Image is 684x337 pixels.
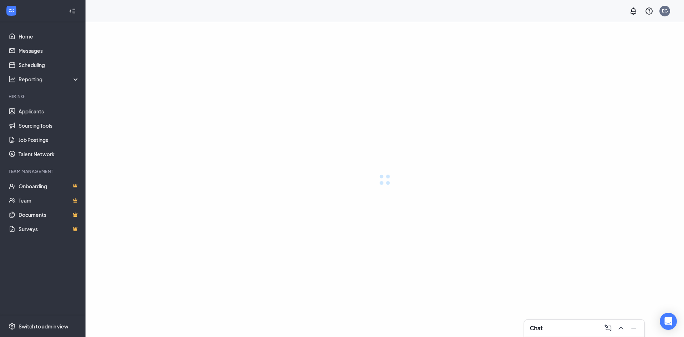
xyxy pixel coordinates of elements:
[19,323,68,330] div: Switch to admin view
[615,322,626,334] button: ChevronUp
[19,104,79,118] a: Applicants
[19,58,79,72] a: Scheduling
[19,76,80,83] div: Reporting
[9,323,16,330] svg: Settings
[19,208,79,222] a: DocumentsCrown
[645,7,653,15] svg: QuestionInfo
[602,322,613,334] button: ComposeMessage
[660,313,677,330] div: Open Intercom Messenger
[662,8,668,14] div: EG
[8,7,15,14] svg: WorkstreamLogo
[69,7,76,15] svg: Collapse
[9,76,16,83] svg: Analysis
[19,29,79,44] a: Home
[19,193,79,208] a: TeamCrown
[19,222,79,236] a: SurveysCrown
[19,179,79,193] a: OnboardingCrown
[9,168,78,174] div: Team Management
[617,324,625,332] svg: ChevronUp
[604,324,612,332] svg: ComposeMessage
[19,118,79,133] a: Sourcing Tools
[9,93,78,99] div: Hiring
[629,324,638,332] svg: Minimize
[19,133,79,147] a: Job Postings
[627,322,639,334] button: Minimize
[19,147,79,161] a: Talent Network
[530,324,543,332] h3: Chat
[19,44,79,58] a: Messages
[629,7,638,15] svg: Notifications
